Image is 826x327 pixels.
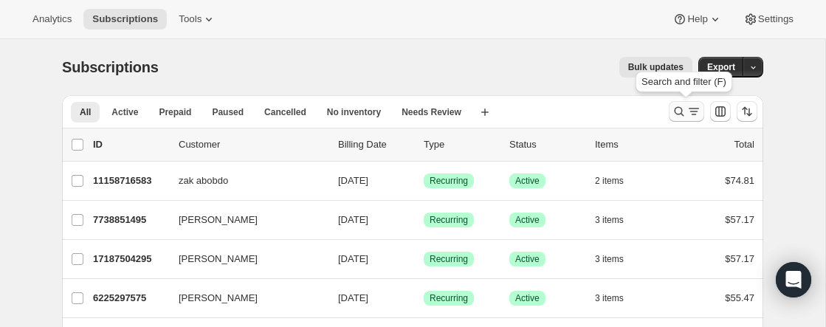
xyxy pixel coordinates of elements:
span: Active [515,253,540,265]
span: Prepaid [159,106,191,118]
div: 17187504295[PERSON_NAME][DATE]SuccessRecurringSuccessActive3 items$57.17 [93,249,754,269]
button: [PERSON_NAME] [170,247,317,271]
p: Total [734,137,754,152]
button: 2 items [595,171,640,191]
span: Recurring [430,175,468,187]
button: Customize table column order and visibility [710,101,731,122]
p: Billing Date [338,137,412,152]
span: Active [515,214,540,226]
span: $57.17 [725,253,754,264]
button: 3 items [595,288,640,309]
button: Bulk updates [619,57,692,78]
button: Search and filter results [669,101,704,122]
span: Bulk updates [628,61,684,73]
span: [PERSON_NAME] [179,213,258,227]
button: Help [664,9,731,30]
div: Items [595,137,669,152]
span: Recurring [430,253,468,265]
button: [PERSON_NAME] [170,286,317,310]
button: Settings [734,9,802,30]
span: [PERSON_NAME] [179,291,258,306]
span: 2 items [595,175,624,187]
span: 3 items [595,214,624,226]
span: $55.47 [725,292,754,303]
span: Subscriptions [62,59,159,75]
p: Customer [179,137,326,152]
span: [PERSON_NAME] [179,252,258,266]
span: Paused [212,106,244,118]
div: Open Intercom Messenger [776,262,811,297]
span: Active [111,106,138,118]
p: 7738851495 [93,213,167,227]
span: Active [515,175,540,187]
p: 6225297575 [93,291,167,306]
button: 3 items [595,210,640,230]
span: [DATE] [338,214,368,225]
span: Settings [758,13,794,25]
span: Cancelled [264,106,306,118]
span: Help [687,13,707,25]
span: All [80,106,91,118]
button: Tools [170,9,225,30]
p: 11158716583 [93,173,167,188]
span: Needs Review [402,106,461,118]
span: 3 items [595,253,624,265]
div: 11158716583zak abobdo[DATE]SuccessRecurringSuccessActive2 items$74.81 [93,171,754,191]
div: 7738851495[PERSON_NAME][DATE]SuccessRecurringSuccessActive3 items$57.17 [93,210,754,230]
p: Status [509,137,583,152]
button: Analytics [24,9,80,30]
span: Export [707,61,735,73]
span: [DATE] [338,292,368,303]
div: IDCustomerBilling DateTypeStatusItemsTotal [93,137,754,152]
span: [DATE] [338,175,368,186]
span: 3 items [595,292,624,304]
span: Analytics [32,13,72,25]
span: Subscriptions [92,13,158,25]
button: [PERSON_NAME] [170,208,317,232]
div: Type [424,137,498,152]
span: No inventory [327,106,381,118]
span: [DATE] [338,253,368,264]
span: Recurring [430,292,468,304]
button: Create new view [473,102,497,123]
button: Sort the results [737,101,757,122]
span: $57.17 [725,214,754,225]
button: Subscriptions [83,9,167,30]
span: Tools [179,13,202,25]
span: zak abobdo [179,173,228,188]
span: Active [515,292,540,304]
span: $74.81 [725,175,754,186]
button: 3 items [595,249,640,269]
button: Export [698,57,744,78]
span: Recurring [430,214,468,226]
div: 6225297575[PERSON_NAME][DATE]SuccessRecurringSuccessActive3 items$55.47 [93,288,754,309]
button: zak abobdo [170,169,317,193]
p: ID [93,137,167,152]
p: 17187504295 [93,252,167,266]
